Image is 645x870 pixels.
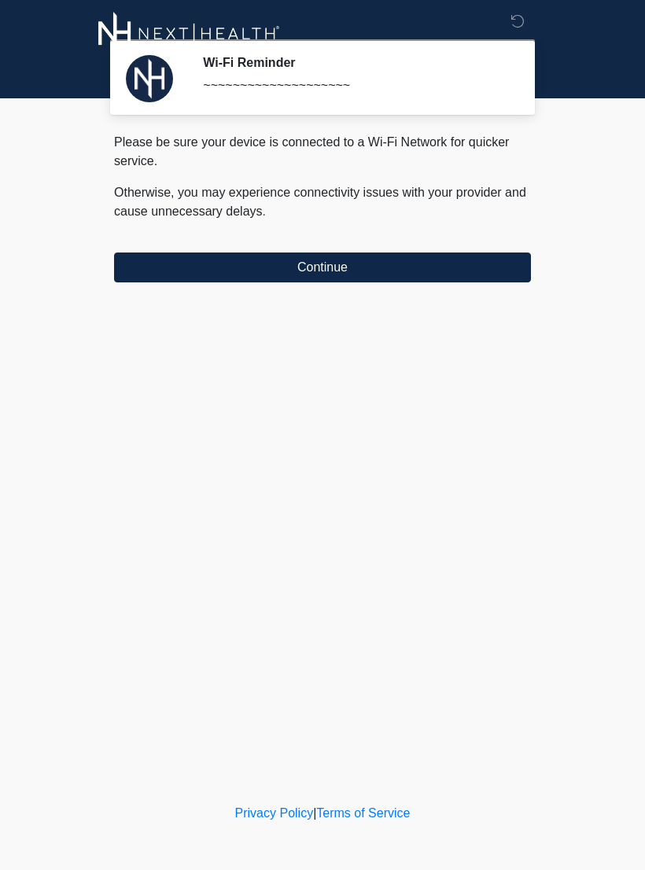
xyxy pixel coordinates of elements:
[114,133,531,171] p: Please be sure your device is connected to a Wi-Fi Network for quicker service.
[316,806,410,820] a: Terms of Service
[98,12,280,55] img: Next-Health Logo
[235,806,314,820] a: Privacy Policy
[263,205,266,218] span: .
[114,253,531,282] button: Continue
[126,55,173,102] img: Agent Avatar
[114,183,531,221] p: Otherwise, you may experience connectivity issues with your provider and cause unnecessary delays
[203,76,507,95] div: ~~~~~~~~~~~~~~~~~~~~
[313,806,316,820] a: |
